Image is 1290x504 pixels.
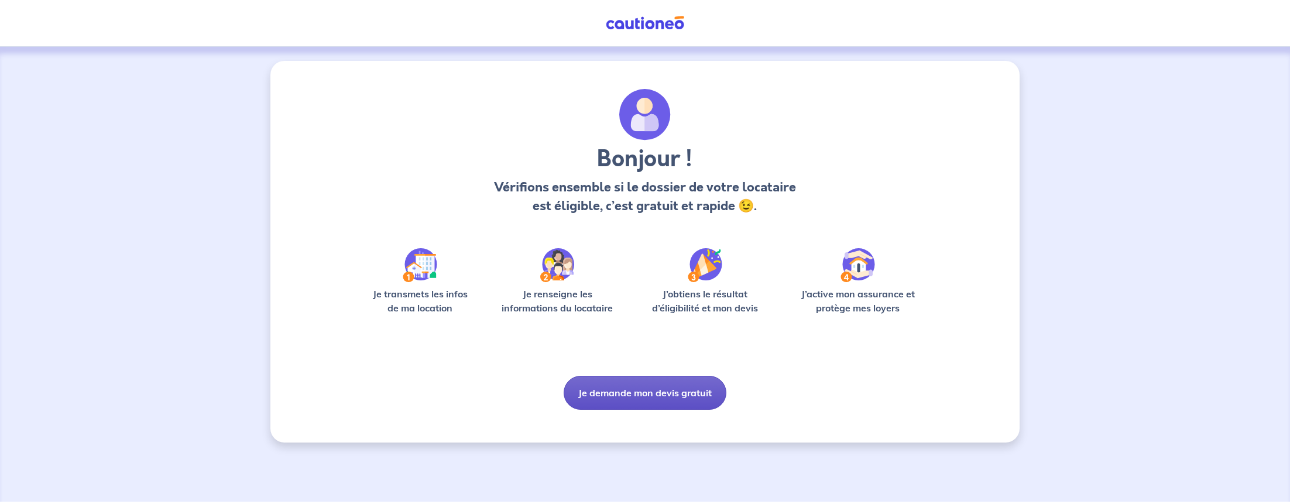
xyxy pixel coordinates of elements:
[364,287,476,315] p: Je transmets les infos de ma location
[564,376,726,410] button: Je demande mon devis gratuit
[540,248,574,282] img: /static/c0a346edaed446bb123850d2d04ad552/Step-2.svg
[639,287,771,315] p: J’obtiens le résultat d’éligibilité et mon devis
[403,248,437,282] img: /static/90a569abe86eec82015bcaae536bd8e6/Step-1.svg
[840,248,875,282] img: /static/bfff1cf634d835d9112899e6a3df1a5d/Step-4.svg
[688,248,722,282] img: /static/f3e743aab9439237c3e2196e4328bba9/Step-3.svg
[490,145,799,173] h3: Bonjour !
[790,287,926,315] p: J’active mon assurance et protège mes loyers
[490,178,799,215] p: Vérifions ensemble si le dossier de votre locataire est éligible, c’est gratuit et rapide 😉.
[495,287,620,315] p: Je renseigne les informations du locataire
[601,16,689,30] img: Cautioneo
[619,89,671,140] img: archivate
